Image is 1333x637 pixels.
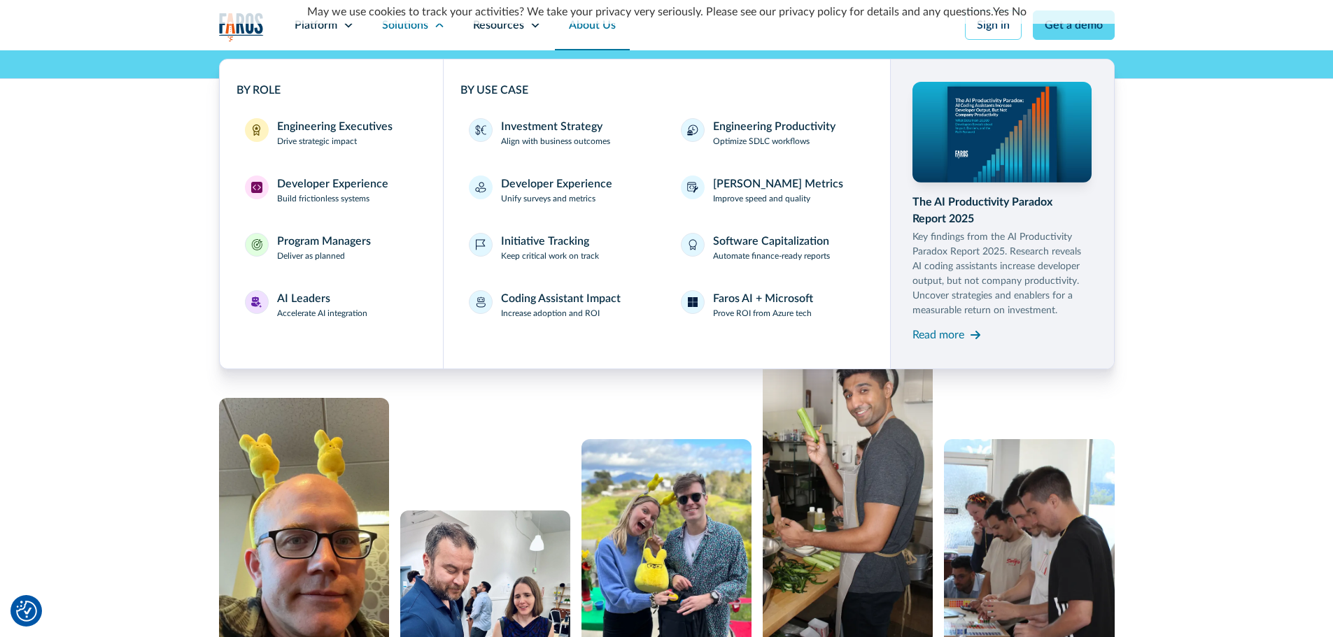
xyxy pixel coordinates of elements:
[460,224,661,271] a: Initiative TrackingKeep critical work on track
[237,282,427,328] a: AI LeadersAI LeadersAccelerate AI integration
[713,118,835,135] div: Engineering Productivity
[219,50,1115,369] nav: Solutions
[912,230,1092,318] p: Key findings from the AI Productivity Paradox Report 2025. Research reveals AI coding assistants ...
[251,182,262,193] img: Developer Experience
[1033,10,1115,40] a: Get a demo
[501,233,589,250] div: Initiative Tracking
[713,192,810,205] p: Improve speed and quality
[295,17,337,34] div: Platform
[713,233,829,250] div: Software Capitalization
[460,110,661,156] a: Investment StrategyAlign with business outcomes
[993,6,1009,17] a: Yes
[277,307,367,320] p: Accelerate AI integration
[251,124,262,136] img: Engineering Executives
[713,176,843,192] div: [PERSON_NAME] Metrics
[16,601,37,622] button: Cookie Settings
[1012,6,1027,17] a: No
[501,176,612,192] div: Developer Experience
[219,13,264,41] a: home
[277,192,369,205] p: Build frictionless systems
[501,307,600,320] p: Increase adoption and ROI
[501,118,602,135] div: Investment Strategy
[277,118,393,135] div: Engineering Executives
[912,327,964,343] div: Read more
[672,282,873,328] a: Faros AI + MicrosoftProve ROI from Azure tech
[713,135,810,148] p: Optimize SDLC workflows
[277,135,357,148] p: Drive strategic impact
[277,233,371,250] div: Program Managers
[965,10,1022,40] a: Sign in
[672,110,873,156] a: Engineering ProductivityOptimize SDLC workflows
[501,192,595,205] p: Unify surveys and metrics
[277,290,330,307] div: AI Leaders
[277,250,345,262] p: Deliver as planned
[382,17,428,34] div: Solutions
[277,176,388,192] div: Developer Experience
[672,224,873,271] a: Software CapitalizationAutomate finance-ready reports
[237,110,427,156] a: Engineering ExecutivesEngineering ExecutivesDrive strategic impact
[460,282,661,328] a: Coding Assistant ImpactIncrease adoption and ROI
[237,224,427,271] a: Program ManagersProgram ManagersDeliver as planned
[672,167,873,213] a: [PERSON_NAME] MetricsImprove speed and quality
[460,167,661,213] a: Developer ExperienceUnify surveys and metrics
[237,167,427,213] a: Developer ExperienceDeveloper ExperienceBuild frictionless systems
[251,239,262,250] img: Program Managers
[237,82,427,99] div: BY ROLE
[713,250,830,262] p: Automate finance-ready reports
[713,307,812,320] p: Prove ROI from Azure tech
[251,296,262,308] img: AI Leaders
[912,82,1092,346] a: The AI Productivity Paradox Report 2025Key findings from the AI Productivity Paradox Report 2025....
[501,290,621,307] div: Coding Assistant Impact
[219,13,264,41] img: Logo of the analytics and reporting company Faros.
[501,250,599,262] p: Keep critical work on track
[473,17,524,34] div: Resources
[501,135,610,148] p: Align with business outcomes
[912,194,1092,227] div: The AI Productivity Paradox Report 2025
[713,290,813,307] div: Faros AI + Microsoft
[16,601,37,622] img: Revisit consent button
[460,82,873,99] div: BY USE CASE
